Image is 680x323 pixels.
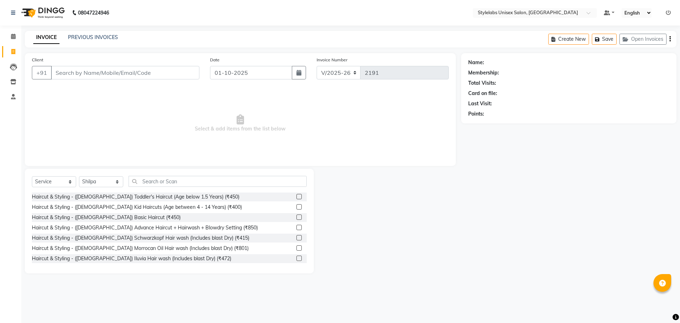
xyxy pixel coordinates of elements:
[32,193,239,201] div: Haircut & Styling - ([DEMOGRAPHIC_DATA]) Toddler's Haircut (Age below 1.5 Years) (₹450)
[548,34,589,45] button: Create New
[468,59,484,66] div: Name:
[210,57,220,63] label: Date
[78,3,109,23] b: 08047224946
[129,176,307,187] input: Search or Scan
[468,100,492,107] div: Last Visit:
[468,79,496,87] div: Total Visits:
[32,57,43,63] label: Client
[32,204,242,211] div: Haircut & Styling - ([DEMOGRAPHIC_DATA]) Kid Haircuts (Age between 4 - 14 Years) (₹400)
[68,34,118,40] a: PREVIOUS INVOICES
[18,3,67,23] img: logo
[32,214,181,221] div: Haircut & Styling - ([DEMOGRAPHIC_DATA]) Basic Haircut (₹450)
[32,224,258,232] div: Haircut & Styling - ([DEMOGRAPHIC_DATA]) Advance Haircut + Hairwash + Blowdry Setting (₹850)
[33,31,59,44] a: INVOICE
[468,69,499,77] div: Membership:
[317,57,347,63] label: Invoice Number
[468,110,484,118] div: Points:
[650,295,673,316] iframe: chat widget
[32,255,231,262] div: Haircut & Styling - ([DEMOGRAPHIC_DATA]) Iluvia Hair wash (Includes blast Dry) (₹472)
[619,34,667,45] button: Open Invoices
[32,234,249,242] div: Haircut & Styling - ([DEMOGRAPHIC_DATA]) Schwarzkopf Hair wash (Includes blast Dry) (₹415)
[51,66,199,79] input: Search by Name/Mobile/Email/Code
[32,245,249,252] div: Haircut & Styling - ([DEMOGRAPHIC_DATA]) Morrocan Oil Hair wash (Includes blast Dry) (₹801)
[468,90,497,97] div: Card on file:
[592,34,617,45] button: Save
[32,88,449,159] span: Select & add items from the list below
[32,66,52,79] button: +91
